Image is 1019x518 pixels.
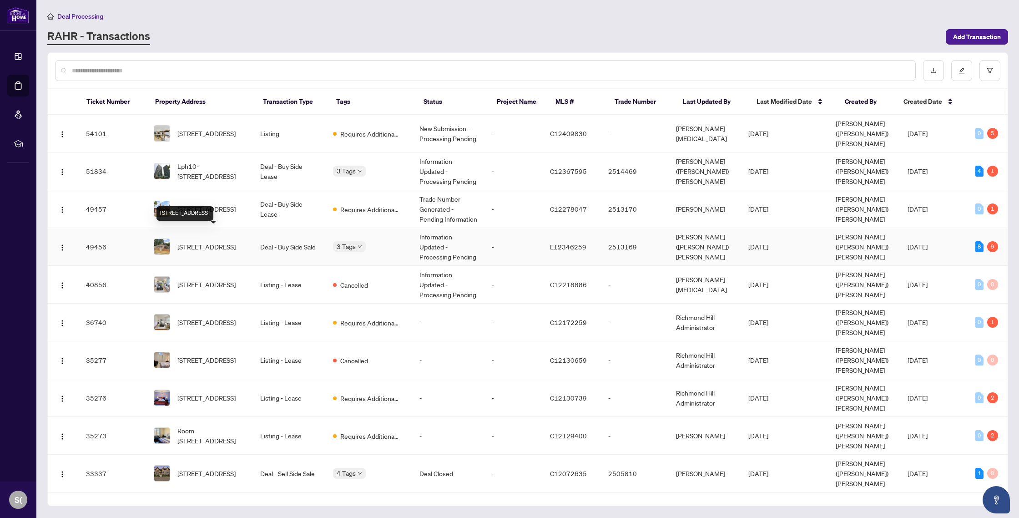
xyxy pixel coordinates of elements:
td: Information Updated - Processing Pending [412,266,485,304]
span: C12172259 [550,318,587,326]
span: E12346259 [550,243,586,251]
div: 2 [987,392,998,403]
span: Room [STREET_ADDRESS] [177,426,246,446]
td: 40856 [79,266,146,304]
div: 0 [975,128,984,139]
button: Logo [55,277,70,292]
span: [STREET_ADDRESS] [177,279,236,289]
img: thumbnail-img [154,315,170,330]
td: [PERSON_NAME] ([PERSON_NAME]) [PERSON_NAME] [669,152,742,190]
span: [PERSON_NAME] ([PERSON_NAME]) [PERSON_NAME] [836,346,888,374]
span: [STREET_ADDRESS] [177,468,236,478]
span: [STREET_ADDRESS] [177,204,236,214]
span: [STREET_ADDRESS] [177,317,236,327]
td: Listing - Lease [253,266,326,304]
button: Logo [55,428,70,443]
span: [PERSON_NAME] ([PERSON_NAME]) [PERSON_NAME] [836,195,888,223]
span: [DATE] [748,469,768,477]
img: thumbnail-img [154,126,170,141]
img: Logo [59,320,66,327]
button: Logo [55,164,70,178]
div: 0 [975,203,984,214]
div: 2 [987,430,998,441]
td: Richmond Hill Administrator [669,379,742,417]
div: 0 [975,392,984,403]
span: Requires Additional Docs [340,129,399,139]
td: - [601,341,669,379]
img: Logo [59,433,66,440]
td: [PERSON_NAME][MEDICAL_DATA] [669,266,742,304]
td: Listing - Lease [253,379,326,417]
span: [DATE] [748,129,768,137]
span: [PERSON_NAME] ([PERSON_NAME]) [PERSON_NAME] [836,308,888,336]
div: 0 [987,468,998,479]
td: Trade Number Generated - Pending Information [412,190,485,228]
td: - [484,228,543,266]
td: New Submission - Processing Pending [412,115,485,152]
td: - [484,341,543,379]
span: C12129400 [550,432,587,440]
span: 4 Tags [337,468,356,478]
td: Richmond Hill Administrator [669,304,742,341]
td: Deal Closed [412,455,485,493]
span: [DATE] [748,394,768,402]
td: - [412,341,485,379]
td: Richmond Hill Administrator [669,341,742,379]
button: Logo [55,315,70,330]
th: Created By [837,89,896,115]
td: - [412,379,485,417]
span: [DATE] [748,205,768,213]
span: [PERSON_NAME] ([PERSON_NAME]) [PERSON_NAME] [836,459,888,488]
td: - [484,115,543,152]
div: 0 [975,430,984,441]
td: [PERSON_NAME] [669,455,742,493]
div: 0 [975,355,984,366]
td: - [484,417,543,455]
button: download [923,60,944,81]
th: Project Name [489,89,548,115]
span: Cancelled [340,280,368,290]
span: [PERSON_NAME] ([PERSON_NAME]) [PERSON_NAME] [836,157,888,185]
span: [STREET_ADDRESS] [177,355,236,365]
span: [DATE] [908,356,928,364]
span: [DATE] [748,243,768,251]
td: Listing [253,115,326,152]
span: 3 Tags [337,166,356,176]
th: MLS # [548,89,607,115]
td: - [601,417,669,455]
span: edit [958,67,965,74]
span: [DATE] [908,469,928,477]
span: [DATE] [748,167,768,175]
img: Logo [59,395,66,402]
div: 0 [987,355,998,366]
button: Open asap [983,486,1010,513]
button: Logo [55,391,70,405]
th: Transaction Type [256,89,329,115]
img: Logo [59,131,66,138]
span: Requires Additional Docs [340,431,399,441]
span: filter [987,67,993,74]
td: - [601,304,669,341]
span: [STREET_ADDRESS] [177,393,236,403]
img: logo [7,7,29,24]
div: 1 [987,317,998,328]
td: Deal - Sell Side Sale [253,455,326,493]
td: 35273 [79,417,146,455]
td: - [484,379,543,417]
span: [PERSON_NAME] ([PERSON_NAME]) [PERSON_NAME] [836,422,888,450]
span: C12072635 [550,469,587,477]
th: Last Updated By [676,89,749,115]
span: [DATE] [748,318,768,326]
img: thumbnail-img [154,390,170,406]
img: thumbnail-img [154,277,170,292]
button: Add Transaction [946,29,1008,45]
td: [PERSON_NAME] [669,190,742,228]
img: Logo [59,244,66,251]
td: 2505810 [601,455,669,493]
div: 0 [987,279,998,290]
td: - [484,304,543,341]
span: [DATE] [748,280,768,289]
td: Listing - Lease [253,417,326,455]
td: [PERSON_NAME] [669,417,742,455]
td: [PERSON_NAME][MEDICAL_DATA] [669,115,742,152]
